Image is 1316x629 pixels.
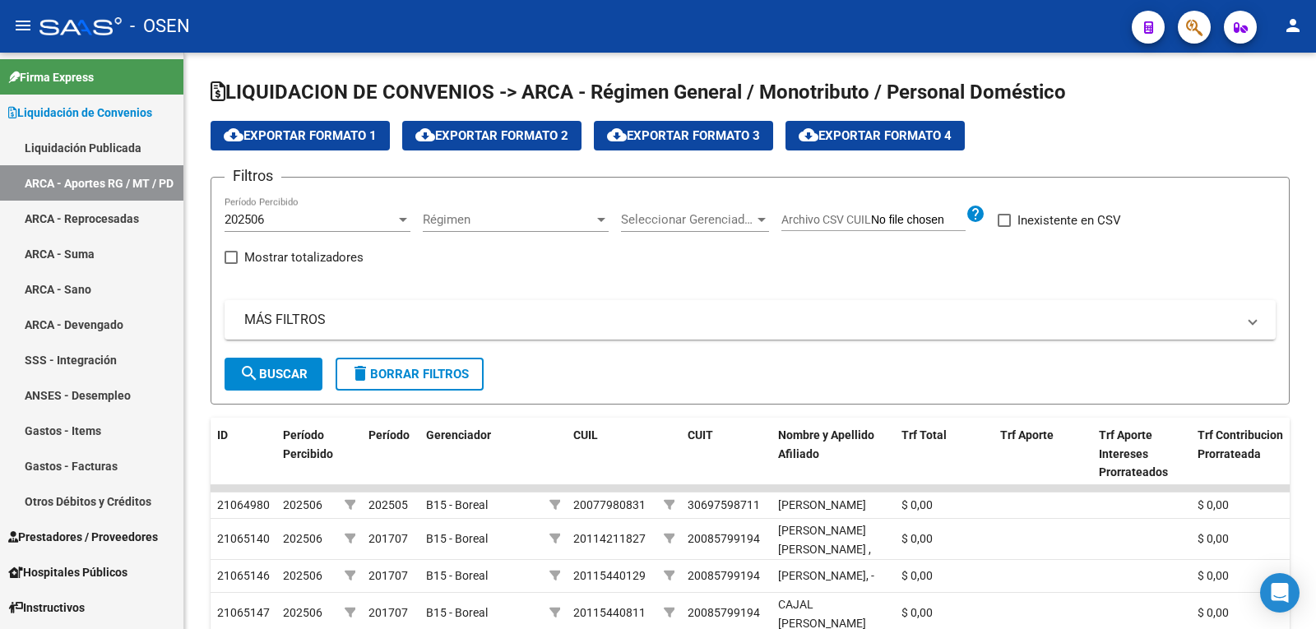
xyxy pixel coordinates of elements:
datatable-header-cell: Trf Contribucion Prorrateada [1191,418,1290,490]
span: CUIT [688,428,713,442]
span: ID [217,428,228,442]
span: 202506 [283,569,322,582]
span: 202505 [368,498,408,511]
datatable-header-cell: Nombre y Apellido Afiliado [772,418,895,490]
span: - OSEN [130,8,190,44]
span: $ 0,00 [901,569,933,582]
span: 21064980 [217,498,270,511]
span: Período Percibido [283,428,333,460]
span: Archivo CSV CUIL [781,213,871,226]
input: Archivo CSV CUIL [871,213,966,228]
span: [PERSON_NAME] [778,498,866,511]
span: Nombre y Apellido Afiliado [778,428,874,460]
span: $ 0,00 [901,532,933,545]
mat-expansion-panel-header: MÁS FILTROS [225,300,1276,340]
span: Exportar Formato 4 [799,128,952,143]
span: 202506 [283,532,322,545]
span: B15 - Boreal [426,498,488,511]
mat-icon: menu [13,16,33,35]
span: Firma Express [8,68,94,86]
div: 20115440811 [573,604,646,622]
button: Exportar Formato 1 [211,121,390,150]
button: Borrar Filtros [336,358,484,391]
mat-icon: cloud_download [415,125,435,145]
span: Inexistente en CSV [1017,210,1121,230]
span: $ 0,00 [901,606,933,619]
span: 21065147 [217,606,270,619]
mat-icon: cloud_download [224,125,243,145]
div: 20085799194 [688,530,760,548]
button: Exportar Formato 2 [402,121,582,150]
span: Exportar Formato 2 [415,128,568,143]
span: CUIL [573,428,598,442]
span: Gerenciador [426,428,491,442]
datatable-header-cell: Período [362,418,419,490]
span: 201707 [368,569,408,582]
span: $ 0,00 [1198,606,1229,619]
span: 21065146 [217,569,270,582]
datatable-header-cell: Período Percibido [276,418,338,490]
div: 30697598711 [688,496,760,515]
span: [PERSON_NAME] [PERSON_NAME] , [778,524,871,556]
datatable-header-cell: Trf Total [895,418,994,490]
span: Exportar Formato 3 [607,128,760,143]
mat-icon: delete [350,363,370,383]
span: B15 - Boreal [426,606,488,619]
span: Trf Aporte [1000,428,1054,442]
span: Borrar Filtros [350,367,469,382]
datatable-header-cell: Trf Aporte Intereses Prorrateados [1092,418,1191,490]
button: Exportar Formato 3 [594,121,773,150]
mat-icon: cloud_download [607,125,627,145]
span: Buscar [239,367,308,382]
div: Open Intercom Messenger [1260,573,1300,613]
datatable-header-cell: CUIT [681,418,772,490]
span: $ 0,00 [1198,498,1229,511]
span: 202506 [283,606,322,619]
span: Trf Total [901,428,947,442]
span: Trf Aporte Intereses Prorrateados [1099,428,1168,479]
datatable-header-cell: Trf Aporte [994,418,1092,490]
span: [PERSON_NAME], - [778,569,874,582]
span: 21065140 [217,532,270,545]
span: 201707 [368,606,408,619]
span: 202506 [283,498,322,511]
span: Instructivos [8,599,85,617]
span: $ 0,00 [1198,569,1229,582]
span: 201707 [368,532,408,545]
div: 20077980831 [573,496,646,515]
div: 20114211827 [573,530,646,548]
span: $ 0,00 [1198,532,1229,545]
div: 20115440129 [573,567,646,585]
span: 202506 [225,212,264,227]
mat-icon: person [1283,16,1303,35]
span: Régimen [423,212,594,227]
span: Trf Contribucion Prorrateada [1198,428,1283,460]
mat-icon: help [966,204,985,224]
span: B15 - Boreal [426,532,488,545]
span: Seleccionar Gerenciador [621,212,754,227]
h3: Filtros [225,164,281,187]
span: Período [368,428,410,442]
mat-icon: search [239,363,259,383]
mat-icon: cloud_download [799,125,818,145]
button: Buscar [225,358,322,391]
datatable-header-cell: ID [211,418,276,490]
span: B15 - Boreal [426,569,488,582]
span: Hospitales Públicos [8,563,127,581]
button: Exportar Formato 4 [785,121,965,150]
span: LIQUIDACION DE CONVENIOS -> ARCA - Régimen General / Monotributo / Personal Doméstico [211,81,1066,104]
mat-panel-title: MÁS FILTROS [244,311,1236,329]
div: 20085799194 [688,567,760,585]
datatable-header-cell: CUIL [567,418,657,490]
datatable-header-cell: Gerenciador [419,418,543,490]
span: Liquidación de Convenios [8,104,152,122]
span: Exportar Formato 1 [224,128,377,143]
span: $ 0,00 [901,498,933,511]
div: 20085799194 [688,604,760,622]
span: Mostrar totalizadores [244,247,364,267]
span: Prestadores / Proveedores [8,528,158,546]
